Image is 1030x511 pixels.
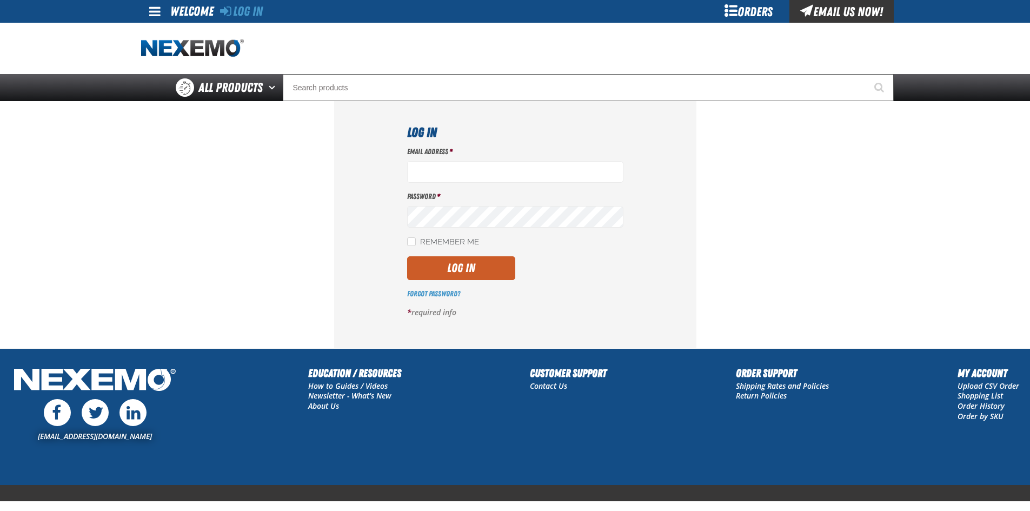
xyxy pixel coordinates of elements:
[407,289,460,298] a: Forgot Password?
[407,308,623,318] p: required info
[220,4,263,19] a: Log In
[958,401,1005,411] a: Order History
[407,147,623,157] label: Email Address
[308,381,388,391] a: How to Guides / Videos
[958,365,1019,381] h2: My Account
[198,78,263,97] span: All Products
[958,390,1003,401] a: Shopping List
[530,365,607,381] h2: Customer Support
[308,365,401,381] h2: Education / Resources
[283,74,894,101] input: Search
[38,431,152,441] a: [EMAIL_ADDRESS][DOMAIN_NAME]
[736,365,829,381] h2: Order Support
[736,381,829,391] a: Shipping Rates and Policies
[407,191,623,202] label: Password
[265,74,283,101] button: Open All Products pages
[958,381,1019,391] a: Upload CSV Order
[308,401,339,411] a: About Us
[141,39,244,58] img: Nexemo logo
[736,390,787,401] a: Return Policies
[958,411,1004,421] a: Order by SKU
[530,381,567,391] a: Contact Us
[407,256,515,280] button: Log In
[407,123,623,142] h1: Log In
[11,365,179,397] img: Nexemo Logo
[141,39,244,58] a: Home
[407,237,479,248] label: Remember Me
[407,237,416,246] input: Remember Me
[867,74,894,101] button: Start Searching
[308,390,391,401] a: Newsletter - What's New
